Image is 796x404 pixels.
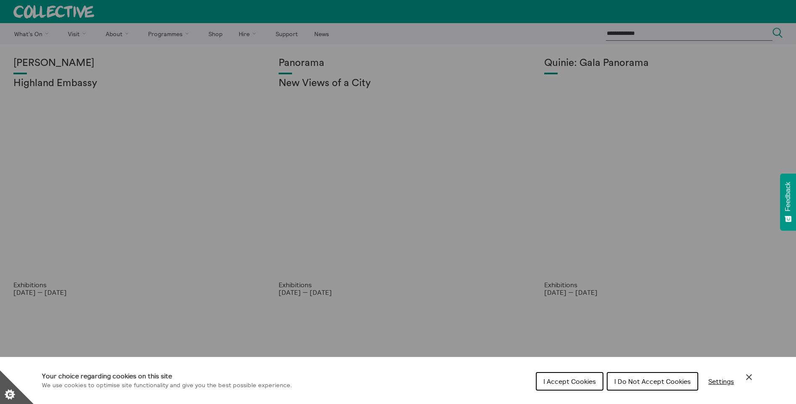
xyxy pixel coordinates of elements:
[543,377,596,386] span: I Accept Cookies
[42,371,292,381] h1: Your choice regarding cookies on this site
[708,377,734,386] span: Settings
[744,372,754,382] button: Close Cookie Control
[614,377,691,386] span: I Do Not Accept Cookies
[536,372,603,391] button: I Accept Cookies
[780,173,796,231] button: Feedback - Show survey
[607,372,698,391] button: I Do Not Accept Cookies
[784,182,792,211] span: Feedback
[702,373,741,390] button: Settings
[42,381,292,390] p: We use cookies to optimise site functionality and give you the best possible experience.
